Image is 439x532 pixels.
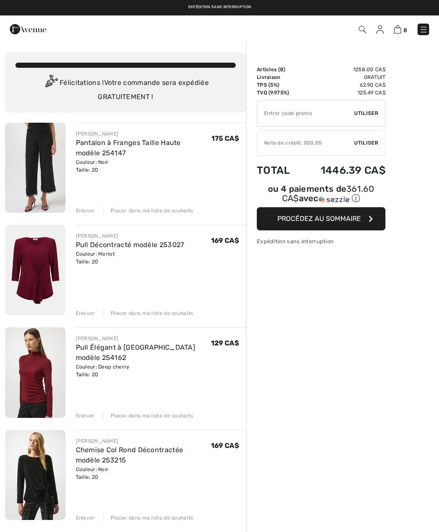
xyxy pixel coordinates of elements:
[76,412,95,420] div: Enlever
[257,156,301,185] td: Total
[76,139,181,157] a: Pantalon à Franges Taille Haute modèle 254147
[76,446,183,464] a: Chemise Col Rond Décontractée modèle 253215
[76,232,184,240] div: [PERSON_NAME]
[76,363,211,378] div: Couleur: Deep cherry Taille: 20
[76,343,195,362] a: Pull Élégant à [GEOGRAPHIC_DATA] modèle 254162
[76,207,95,215] div: Enlever
[359,26,366,33] img: Recherche
[211,236,239,245] span: 169 CA$
[76,437,211,445] div: [PERSON_NAME]
[103,514,193,522] div: Placer dans ma liste de souhaits
[76,335,211,342] div: [PERSON_NAME]
[277,215,361,223] span: Procédez au sommaire
[257,185,385,207] div: ou 4 paiements de361.60 CA$avecSezzle Cliquez pour en savoir plus sur Sezzle
[301,73,385,81] td: Gratuit
[5,225,66,315] img: Pull Décontracté modèle 253027
[257,237,385,245] div: Expédition sans interruption
[10,24,46,33] a: 1ère Avenue
[257,73,301,81] td: Livraison
[42,75,60,92] img: Congratulation2.svg
[103,207,193,215] div: Placer dans ma liste de souhaits
[76,241,184,249] a: Pull Décontracté modèle 253027
[257,89,301,97] td: TVQ (9.975%)
[76,158,211,174] div: Couleur: Noir Taille: 20
[376,25,384,34] img: Mes infos
[403,27,407,33] span: 8
[5,123,66,213] img: Pantalon à Franges Taille Haute modèle 254147
[103,412,193,420] div: Placer dans ma liste de souhaits
[5,430,66,520] img: Chemise Col Rond Décontractée modèle 253215
[257,139,354,147] div: Note de crédit: 200.05
[103,309,193,317] div: Placer dans ma liste de souhaits
[280,66,283,73] span: 8
[394,25,401,33] img: Panier d'achat
[76,514,95,522] div: Enlever
[354,109,378,117] span: Utiliser
[10,21,46,38] img: 1ère Avenue
[257,185,385,204] div: ou 4 paiements de avec
[394,24,407,34] a: 8
[301,66,385,73] td: 1258.00 CA$
[354,139,378,147] span: Utiliser
[301,89,385,97] td: 125.49 CA$
[419,25,428,34] img: Menu
[76,250,184,266] div: Couleur: Merlot Taille: 20
[257,100,354,126] input: Code promo
[257,207,385,230] button: Procédez au sommaire
[211,441,239,450] span: 169 CA$
[76,309,95,317] div: Enlever
[211,339,239,347] span: 129 CA$
[257,81,301,89] td: TPS (5%)
[76,465,211,481] div: Couleur: Noir Taille: 20
[257,66,301,73] td: Articles ( )
[15,75,236,102] div: Félicitations ! Votre commande sera expédiée GRATUITEMENT !
[282,184,374,203] span: 361.60 CA$
[301,156,385,185] td: 1446.39 CA$
[211,134,239,142] span: 175 CA$
[301,81,385,89] td: 62.90 CA$
[5,327,66,417] img: Pull Élégant à Col Montant modèle 254162
[319,196,349,203] img: Sezzle
[76,130,211,138] div: [PERSON_NAME]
